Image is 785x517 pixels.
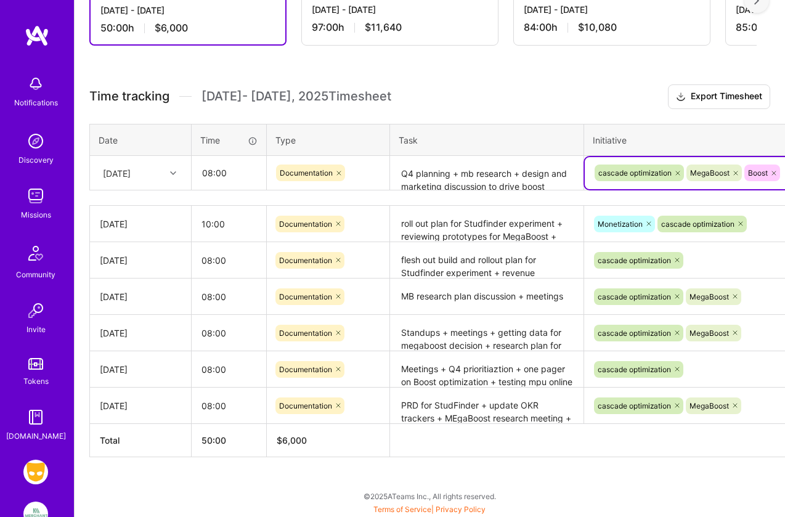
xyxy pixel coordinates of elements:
[365,21,402,34] span: $11,640
[18,153,54,166] div: Discovery
[279,256,332,265] span: Documentation
[90,124,192,156] th: Date
[14,96,58,109] div: Notifications
[391,280,582,314] textarea: MB research plan discussion + meetings
[100,22,275,35] div: 50:00 h
[192,280,266,313] input: HH:MM
[90,424,192,457] th: Total
[100,218,181,230] div: [DATE]
[391,316,582,350] textarea: Standups + meetings + getting data for megaboost decision + research plan for MegaBoost + testing...
[661,219,734,229] span: cascade optimization
[598,328,671,338] span: cascade optimization
[676,91,686,104] i: icon Download
[155,22,188,35] span: $6,000
[16,268,55,281] div: Community
[373,505,486,514] span: |
[6,429,66,442] div: [DOMAIN_NAME]
[436,505,486,514] a: Privacy Policy
[23,298,48,323] img: Invite
[524,3,700,16] div: [DATE] - [DATE]
[192,424,267,457] th: 50:00
[192,389,266,422] input: HH:MM
[279,401,332,410] span: Documentation
[100,363,181,376] div: [DATE]
[23,375,49,388] div: Tokens
[89,89,169,104] span: Time tracking
[598,292,671,301] span: cascade optimization
[192,244,266,277] input: HH:MM
[524,21,700,34] div: 84:00 h
[26,323,46,336] div: Invite
[748,168,768,177] span: Boost
[192,208,266,240] input: HH:MM
[312,21,488,34] div: 97:00 h
[23,405,48,429] img: guide book
[689,292,729,301] span: MegaBoost
[25,25,49,47] img: logo
[100,327,181,340] div: [DATE]
[578,21,617,34] span: $10,080
[21,208,51,221] div: Missions
[598,365,671,374] span: cascade optimization
[28,358,43,370] img: tokens
[23,460,48,484] img: Grindr: Product & Marketing
[74,481,785,511] div: © 2025 ATeams Inc., All rights reserved.
[598,256,671,265] span: cascade optimization
[391,352,582,386] textarea: Meetings + Q4 prioritiaztion + one pager on Boost optimization + testing mpu online
[390,124,584,156] th: Task
[668,84,770,109] button: Export Timesheet
[103,166,131,179] div: [DATE]
[391,157,582,190] textarea: Q4 planning + mb research + design and marketing discussion to drive boost repurchase
[690,168,730,177] span: MegaBoost
[391,243,582,277] textarea: flesh out build and rollout plan for Studfinder experiment + revenue meetings
[170,170,176,176] i: icon Chevron
[598,401,671,410] span: cascade optimization
[192,353,266,386] input: HH:MM
[277,435,307,446] span: $ 6,000
[100,254,181,267] div: [DATE]
[23,71,48,96] img: bell
[279,219,332,229] span: Documentation
[192,317,266,349] input: HH:MM
[267,124,390,156] th: Type
[100,4,275,17] div: [DATE] - [DATE]
[373,505,431,514] a: Terms of Service
[689,328,729,338] span: MegaBoost
[598,168,672,177] span: cascade optimization
[21,238,51,268] img: Community
[279,328,332,338] span: Documentation
[279,292,332,301] span: Documentation
[201,89,391,104] span: [DATE] - [DATE] , 2025 Timesheet
[20,460,51,484] a: Grindr: Product & Marketing
[192,157,266,189] input: HH:MM
[391,389,582,423] textarea: PRD for StudFinder + update OKR trackers + MEgaBoost research meeting + Boost data analysis
[391,207,582,241] textarea: roll out plan for Studfinder experiment + reviewing prototypes for MegaBoost + new SKU creation f...
[23,129,48,153] img: discovery
[280,168,333,177] span: Documentation
[100,399,181,412] div: [DATE]
[312,3,488,16] div: [DATE] - [DATE]
[100,290,181,303] div: [DATE]
[23,184,48,208] img: teamwork
[689,401,729,410] span: MegaBoost
[279,365,332,374] span: Documentation
[200,134,258,147] div: Time
[598,219,643,229] span: Monetization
